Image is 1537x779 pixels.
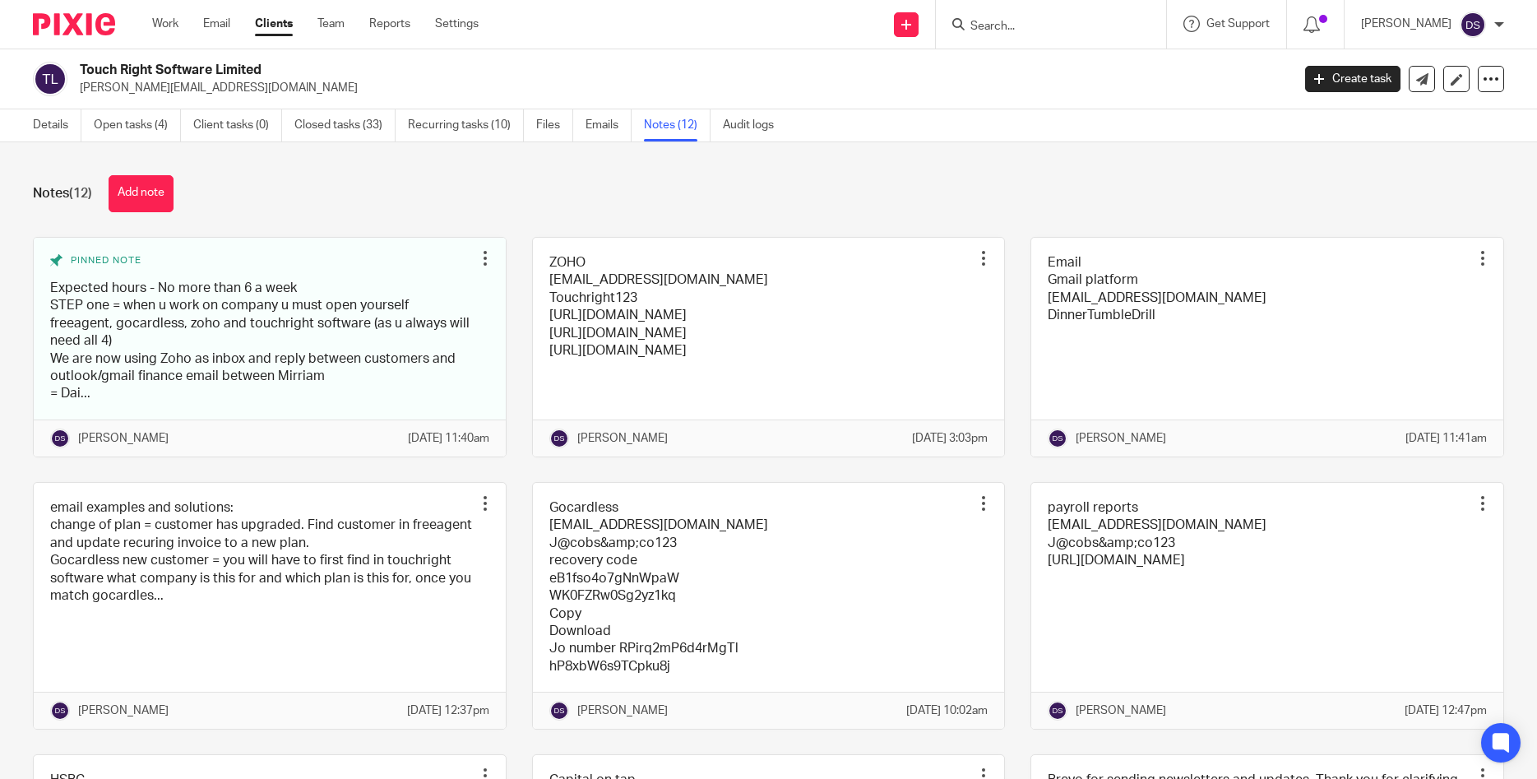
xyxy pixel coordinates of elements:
[1076,430,1166,447] p: [PERSON_NAME]
[33,13,115,35] img: Pixie
[1048,429,1067,448] img: svg%3E
[80,62,1040,79] h2: Touch Right Software Limited
[94,109,181,141] a: Open tasks (4)
[577,702,668,719] p: [PERSON_NAME]
[80,80,1280,96] p: [PERSON_NAME][EMAIL_ADDRESS][DOMAIN_NAME]
[1048,701,1067,721] img: svg%3E
[723,109,786,141] a: Audit logs
[549,701,569,721] img: svg%3E
[1076,702,1166,719] p: [PERSON_NAME]
[152,16,178,32] a: Work
[50,701,70,721] img: svg%3E
[78,430,169,447] p: [PERSON_NAME]
[193,109,282,141] a: Client tasks (0)
[33,62,67,96] img: svg%3E
[33,109,81,141] a: Details
[906,702,988,719] p: [DATE] 10:02am
[435,16,479,32] a: Settings
[317,16,345,32] a: Team
[912,430,988,447] p: [DATE] 3:03pm
[109,175,174,212] button: Add note
[255,16,293,32] a: Clients
[1405,430,1487,447] p: [DATE] 11:41am
[50,429,70,448] img: svg%3E
[549,429,569,448] img: svg%3E
[203,16,230,32] a: Email
[536,109,573,141] a: Files
[294,109,396,141] a: Closed tasks (33)
[1460,12,1486,38] img: svg%3E
[408,430,489,447] p: [DATE] 11:40am
[1206,18,1270,30] span: Get Support
[644,109,711,141] a: Notes (12)
[577,430,668,447] p: [PERSON_NAME]
[1361,16,1451,32] p: [PERSON_NAME]
[78,702,169,719] p: [PERSON_NAME]
[586,109,632,141] a: Emails
[408,109,524,141] a: Recurring tasks (10)
[1405,702,1487,719] p: [DATE] 12:47pm
[69,187,92,200] span: (12)
[969,20,1117,35] input: Search
[407,702,489,719] p: [DATE] 12:37pm
[369,16,410,32] a: Reports
[1305,66,1400,92] a: Create task
[50,254,473,267] div: Pinned note
[33,185,92,202] h1: Notes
